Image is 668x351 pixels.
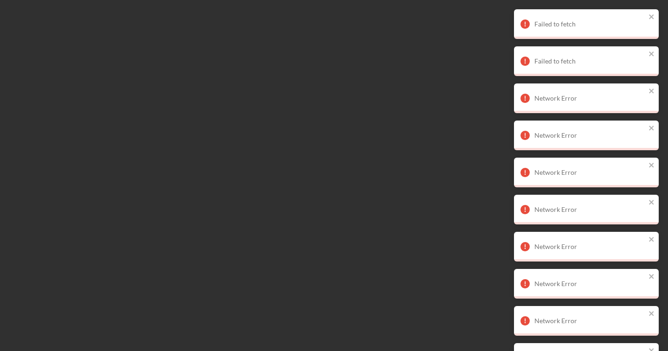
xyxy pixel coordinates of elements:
button: close [649,236,655,244]
button: close [649,50,655,59]
div: Failed to fetch [534,57,646,65]
div: Network Error [534,280,646,287]
button: close [649,124,655,133]
div: Network Error [534,243,646,250]
div: Network Error [534,206,646,213]
button: close [649,273,655,281]
button: close [649,87,655,96]
div: Network Error [534,169,646,176]
button: close [649,13,655,22]
button: close [649,310,655,319]
button: close [649,198,655,207]
div: Network Error [534,132,646,139]
div: Network Error [534,95,646,102]
div: Failed to fetch [534,20,646,28]
button: close [649,161,655,170]
div: Network Error [534,317,646,325]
